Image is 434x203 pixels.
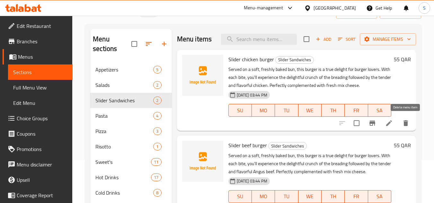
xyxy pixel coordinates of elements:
[275,190,298,203] button: TU
[341,9,372,17] span: import
[95,158,151,166] span: Sweet's
[151,158,161,166] div: items
[398,115,413,131] button: delete
[17,130,67,138] span: Coupons
[368,104,391,117] button: SA
[17,191,67,199] span: Coverage Report
[385,9,416,17] span: export
[228,104,252,117] button: SU
[153,189,161,197] div: items
[8,80,73,95] a: Full Menu View
[154,144,161,150] span: 1
[254,192,272,201] span: MO
[278,192,296,201] span: TU
[338,36,356,43] span: Sort
[90,185,172,200] div: Cold Drinks8
[3,49,73,64] a: Menus
[3,141,73,157] a: Promotions
[13,84,67,91] span: Full Menu View
[95,127,153,135] span: Pizza
[314,4,356,12] div: [GEOGRAPHIC_DATA]
[368,190,391,203] button: SA
[128,37,141,51] span: Select all sections
[385,119,393,127] a: Edit menu item
[95,143,153,150] span: Risotto
[334,34,360,44] span: Sort items
[268,142,307,150] div: Slider Sandwiches
[3,157,73,172] a: Menu disclaimer
[18,53,67,61] span: Menus
[90,123,172,139] div: Pizza3
[90,108,172,123] div: Pasta4
[8,95,73,111] a: Edit Menu
[90,93,172,108] div: Slider Sandwiches2
[3,34,73,49] a: Branches
[221,34,297,45] input: search
[153,81,161,89] div: items
[153,66,161,73] div: items
[95,81,153,89] span: Salads
[228,190,252,203] button: SU
[347,192,365,201] span: FR
[394,55,411,64] h6: 55 QAR
[154,82,161,88] span: 2
[231,106,249,115] span: SU
[275,104,298,117] button: TU
[182,55,223,96] img: Slider chicken burger
[278,106,296,115] span: TU
[322,190,345,203] button: TH
[360,33,416,45] button: Manage items
[154,67,161,73] span: 5
[151,173,161,181] div: items
[365,35,411,43] span: Manage items
[269,142,306,150] span: Slider Sandwiches
[3,188,73,203] a: Coverage Report
[315,36,332,43] span: Add
[95,112,153,120] span: Pasta
[234,92,270,98] span: [DATE] 03:44 PM
[322,104,345,117] button: TH
[231,192,249,201] span: SU
[90,77,172,93] div: Salads2
[371,192,389,201] span: SA
[276,56,314,63] span: Slider Sandwiches
[301,106,319,115] span: WE
[324,192,342,201] span: TH
[153,112,161,120] div: items
[301,192,319,201] span: WE
[17,161,67,168] span: Menu disclaimer
[365,115,380,131] button: Branch-specific-item
[345,190,368,203] button: FR
[228,65,391,89] p: Served on a soft, freshly baked bun, this burger is a true delight for burger lovers. With each b...
[8,64,73,80] a: Sections
[154,190,161,196] span: 8
[254,106,272,115] span: MO
[95,97,153,104] span: Slider Sandwiches
[3,111,73,126] a: Choice Groups
[228,55,274,64] span: Slider chicken burger
[90,139,172,154] div: Risotto1
[95,173,151,181] div: Hot Drinks
[90,154,172,170] div: Sweet's11
[95,66,153,73] span: Appetizers
[347,106,365,115] span: FR
[17,114,67,122] span: Choice Groups
[153,97,161,104] div: items
[13,68,67,76] span: Sections
[394,141,411,150] h6: 55 QAR
[151,159,161,165] span: 11
[252,104,275,117] button: MO
[17,38,67,45] span: Branches
[90,62,172,77] div: Appetizers5
[13,99,67,107] span: Edit Menu
[371,106,389,115] span: SA
[156,36,172,52] button: Add section
[298,190,322,203] button: WE
[182,141,223,182] img: Slider beef burger
[300,32,313,46] span: Select section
